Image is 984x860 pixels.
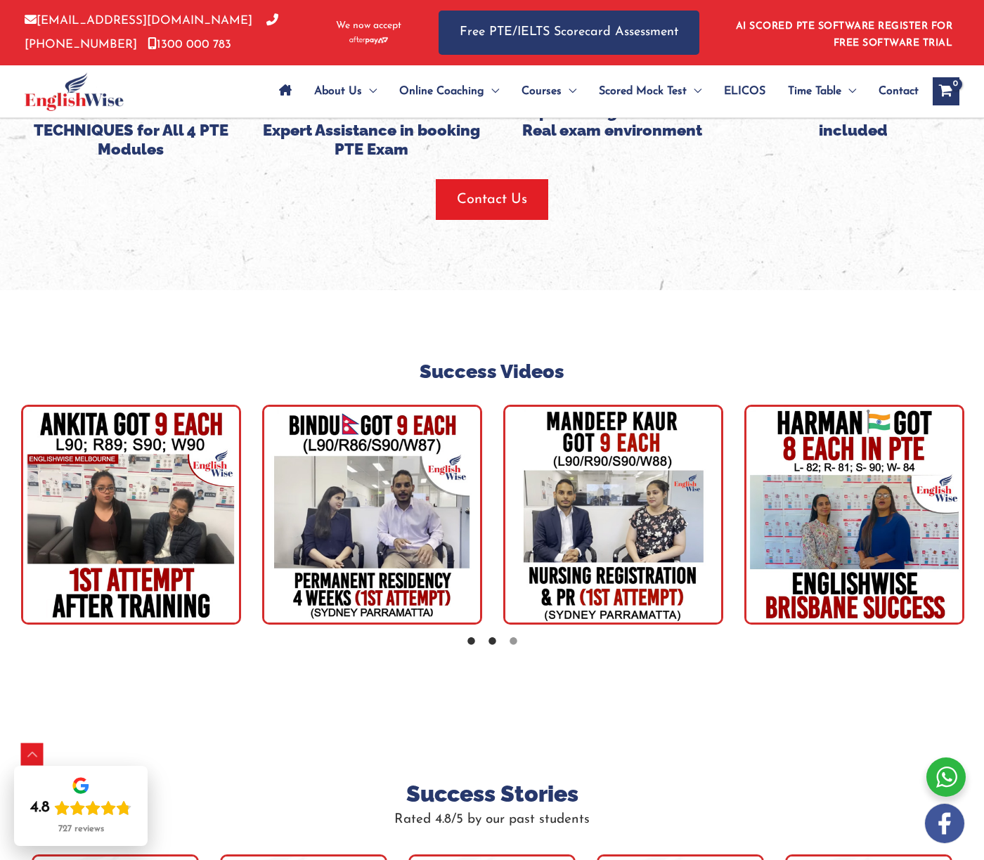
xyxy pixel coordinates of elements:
[484,67,499,116] span: Menu Toggle
[262,405,482,625] img: null
[21,808,963,831] p: Rated 4.8/5 by our past students
[503,405,723,625] img: null
[724,67,765,116] span: ELICOS
[30,798,131,818] div: Rating: 4.8 out of 5
[148,39,231,51] a: 1300 000 783
[879,67,919,116] span: Contact
[336,19,401,33] span: We now accept
[439,11,699,55] a: Free PTE/IELTS Scorecard Assessment
[349,37,388,44] img: Afterpay-Logo
[562,67,576,116] span: Menu Toggle
[58,823,104,835] div: 727 reviews
[933,77,959,105] a: View Shopping Cart, empty
[599,67,687,116] span: Scored Mock Test
[687,67,701,116] span: Menu Toggle
[268,67,919,116] nav: Site Navigation: Main Menu
[21,779,963,809] h3: Success Stories
[314,67,362,116] span: About Us
[436,179,548,220] button: Contact Us
[11,360,973,383] h4: Success Videos
[522,67,562,116] span: Courses
[388,67,510,116] a: Online CoachingMenu Toggle
[925,804,964,843] img: white-facebook.png
[25,72,124,111] img: cropped-ew-logo
[457,190,527,209] span: Contact Us
[744,405,964,625] img: null
[736,21,953,48] a: AI SCORED PTE SOFTWARE REGISTER FOR FREE SOFTWARE TRIAL
[262,84,482,159] h5: 4 X 15 minutes Private Consultation with PTE Expert Assistance in booking PTE Exam
[713,67,777,116] a: ELICOS
[399,67,484,116] span: Online Coaching
[25,15,278,50] a: [PHONE_NUMBER]
[588,67,713,116] a: Scored Mock TestMenu Toggle
[727,10,959,56] aside: Header Widget 1
[303,67,388,116] a: About UsMenu Toggle
[841,67,856,116] span: Menu Toggle
[21,405,241,625] img: null
[362,67,377,116] span: Menu Toggle
[510,67,588,116] a: CoursesMenu Toggle
[788,67,841,116] span: Time Table
[25,15,252,27] a: [EMAIL_ADDRESS][DOMAIN_NAME]
[30,798,50,818] div: 4.8
[777,67,867,116] a: Time TableMenu Toggle
[867,67,919,116] a: Contact
[21,84,241,159] h5: Personal and Private Feedback STRATEGIES + TECHNIQUES for All 4 PTE Modules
